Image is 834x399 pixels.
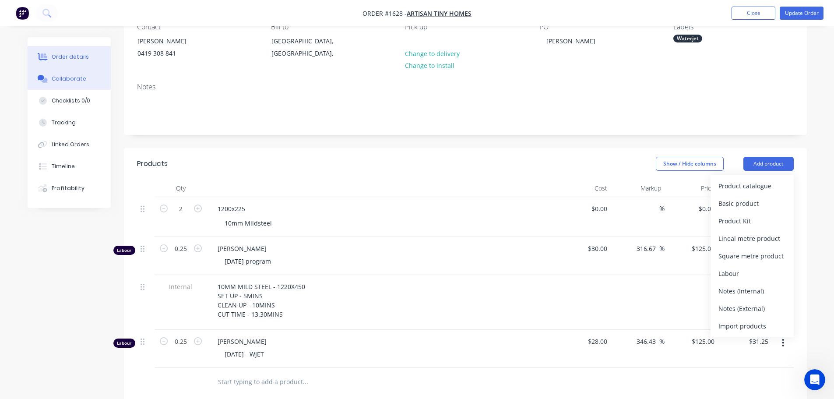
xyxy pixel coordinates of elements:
[28,134,111,155] button: Linked Orders
[113,339,135,348] div: Labour
[659,204,665,214] span: %
[711,265,794,282] button: Labour
[211,280,312,321] div: 10MM MILD STEEL - 1220X450 SET UP - 5MINS CLEAN UP - 10MINS CUT TIME - 13.30MINS
[218,244,554,253] span: [PERSON_NAME]
[400,60,459,71] button: Change to install
[718,215,786,227] div: Product Kit
[718,285,786,297] div: Notes (Internal)
[400,47,464,59] button: Change to delivery
[557,180,611,197] div: Cost
[711,282,794,300] button: Notes (Internal)
[158,282,204,291] span: Internal
[218,373,393,391] input: Start typing to add a product...
[28,155,111,177] button: Timeline
[659,244,665,254] span: %
[218,255,278,268] div: [DATE] program
[539,23,659,31] div: PO
[711,230,794,247] button: Lineal metre product
[718,232,786,245] div: Lineal metre product
[362,9,407,18] span: Order #1628 -
[130,35,218,63] div: [PERSON_NAME]0419 308 841
[743,157,794,171] button: Add product
[611,180,665,197] div: Markup
[28,46,111,68] button: Order details
[718,250,786,262] div: Square metre product
[718,197,786,210] div: Basic product
[271,35,344,60] div: [GEOGRAPHIC_DATA], [GEOGRAPHIC_DATA],
[673,35,702,42] div: Waterjet
[218,217,279,230] div: 10mm Mildsteel
[28,90,111,112] button: Checklists 0/0
[711,212,794,230] button: Product Kit
[52,184,84,192] div: Profitability
[711,247,794,265] button: Square metre product
[28,68,111,90] button: Collaborate
[218,348,271,360] div: [DATE] - WJET
[673,23,793,31] div: Labels
[718,180,786,192] div: Product catalogue
[407,9,472,18] a: Artisan Tiny Homes
[659,336,665,346] span: %
[711,177,794,195] button: Product catalogue
[52,97,90,105] div: Checklists 0/0
[539,35,602,47] div: [PERSON_NAME]
[718,267,786,280] div: Labour
[711,300,794,318] button: Notes (External)
[137,47,210,60] div: 0419 308 841
[718,320,786,332] div: Import products
[28,177,111,199] button: Profitability
[137,23,257,31] div: Contact
[137,83,794,91] div: Notes
[52,162,75,170] div: Timeline
[804,369,825,390] iframe: Intercom live chat
[155,180,207,197] div: Qty
[718,302,786,315] div: Notes (External)
[52,75,86,83] div: Collaborate
[52,141,89,148] div: Linked Orders
[405,23,525,31] div: Pick up
[211,202,252,215] div: 1200x225
[264,35,352,63] div: [GEOGRAPHIC_DATA], [GEOGRAPHIC_DATA],
[28,112,111,134] button: Tracking
[52,119,76,127] div: Tracking
[732,7,775,20] button: Close
[780,7,823,20] button: Update Order
[16,7,29,20] img: Factory
[113,246,135,255] div: Labour
[665,180,718,197] div: Price
[711,195,794,212] button: Basic product
[137,159,168,169] div: Products
[711,318,794,335] button: Import products
[271,23,391,31] div: Bill to
[656,157,724,171] button: Show / Hide columns
[52,53,89,61] div: Order details
[137,35,210,47] div: [PERSON_NAME]
[218,337,554,346] span: [PERSON_NAME]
